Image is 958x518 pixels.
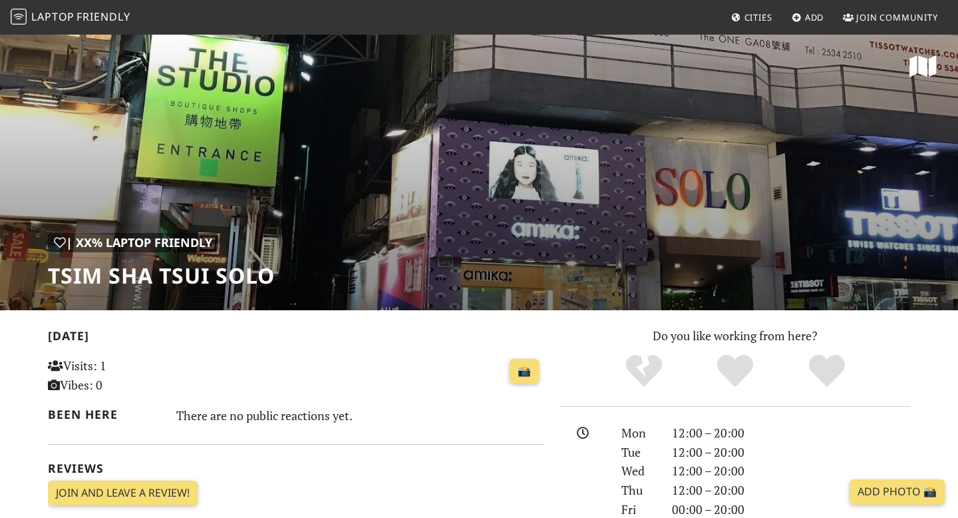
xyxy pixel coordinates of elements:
[664,481,918,500] div: 12:00 – 20:00
[689,353,781,389] div: Yes
[664,443,918,462] div: 12:00 – 20:00
[48,263,275,288] h1: Tsim Sha Tsui SOLO
[48,461,544,475] h2: Reviews
[781,353,873,389] div: Definitely!
[805,11,824,23] span: Add
[48,407,160,421] h2: Been here
[613,481,664,500] div: Thu
[77,9,130,24] span: Friendly
[856,11,938,23] span: Join Community
[11,6,130,29] a: LaptopFriendly LaptopFriendly
[11,9,27,25] img: LaptopFriendly
[598,353,690,389] div: No
[726,5,778,29] a: Cities
[613,461,664,481] div: Wed
[31,9,75,24] span: Laptop
[613,423,664,443] div: Mon
[510,359,539,384] a: 📸
[560,326,910,346] p: Do you like working from here?
[744,11,772,23] span: Cities
[48,356,203,395] p: Visits: 1 Vibes: 0
[850,479,945,505] a: Add Photo 📸
[664,461,918,481] div: 12:00 – 20:00
[664,423,918,443] div: 12:00 – 20:00
[176,405,545,426] div: There are no public reactions yet.
[786,5,830,29] a: Add
[613,443,664,462] div: Tue
[838,5,943,29] a: Join Community
[48,329,544,348] h2: [DATE]
[48,481,198,506] a: Join and leave a review!
[48,233,218,252] div: | XX% Laptop Friendly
